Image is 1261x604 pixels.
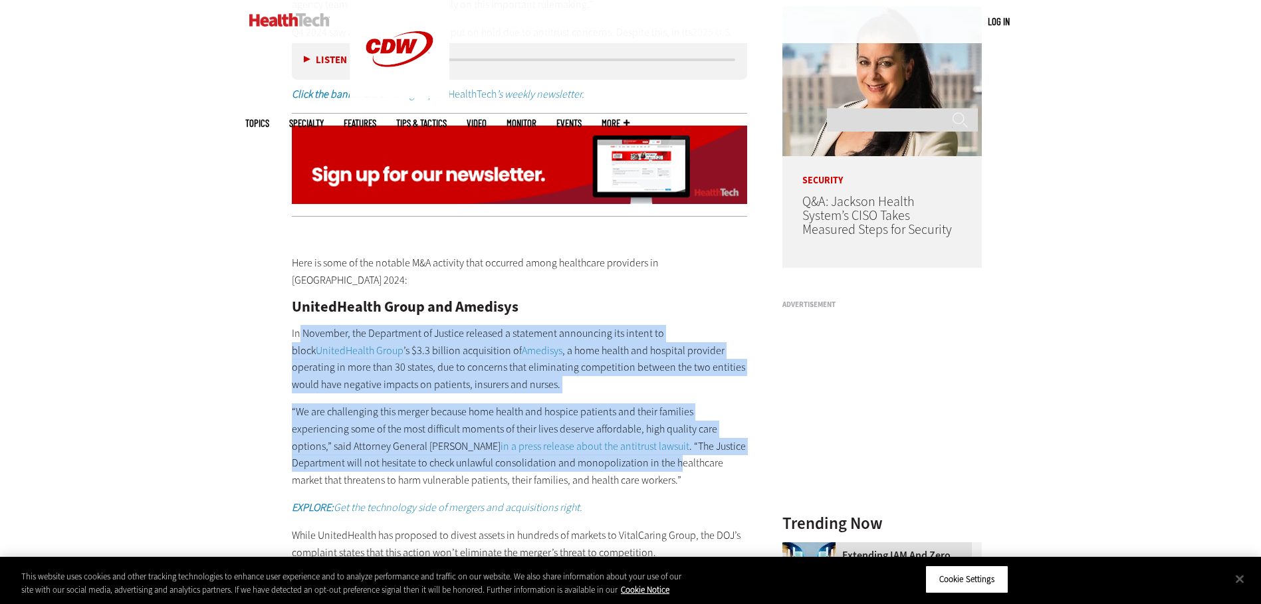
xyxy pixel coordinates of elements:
[1225,564,1254,593] button: Close
[556,118,582,128] a: Events
[292,500,582,514] a: EXPLORE:Get the technology side of mergers and acquisitions right.
[292,126,748,204] img: ht_newsletter_animated_q424_signup_desktop
[292,500,582,514] em: Get the technology side of mergers and acquisitions right.
[350,88,449,102] a: CDW
[501,439,689,453] a: in a press release about the antitrust lawsuit
[782,542,836,595] img: abstract image of woman with pixelated face
[988,15,1010,29] div: User menu
[249,13,330,27] img: Home
[21,570,693,596] div: This website uses cookies and other tracking technologies to enhance user experience and to analy...
[602,118,630,128] span: More
[292,325,748,393] p: In November, the Department of Justice released a statement announcing its intent to block ’s $3....
[621,584,669,595] a: More information about your privacy
[782,314,982,480] iframe: advertisement
[245,118,269,128] span: Topics
[396,118,447,128] a: Tips & Tactics
[292,527,748,561] p: While UnitedHealth has proposed to divest assets in hundreds of markets to VitalCaring Group, the...
[289,118,324,128] span: Specialty
[507,118,536,128] a: MonITor
[782,515,982,532] h3: Trending Now
[292,254,748,288] p: Here is some of the notable M&A activity that occurred among healthcare providers in [GEOGRAPHIC_...
[467,118,487,128] a: Video
[522,344,562,357] a: Amedisys
[802,193,952,239] a: Q&A: Jackson Health System’s CISO Takes Measured Steps for Security
[782,156,982,185] p: Security
[292,500,334,514] strong: EXPLORE:
[344,118,376,128] a: Features
[782,542,842,553] a: abstract image of woman with pixelated face
[925,565,1008,593] button: Cookie Settings
[316,344,403,357] a: UnitedHealth Group
[292,403,748,488] p: “We are challenging this merger because home health and hospice patients and their families exper...
[782,301,982,308] h3: Advertisement
[782,550,974,582] a: Extending IAM and Zero Trust to All Administrative Accounts
[292,300,748,314] h2: UnitedHealth Group and Amedisys
[988,15,1010,27] a: Log in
